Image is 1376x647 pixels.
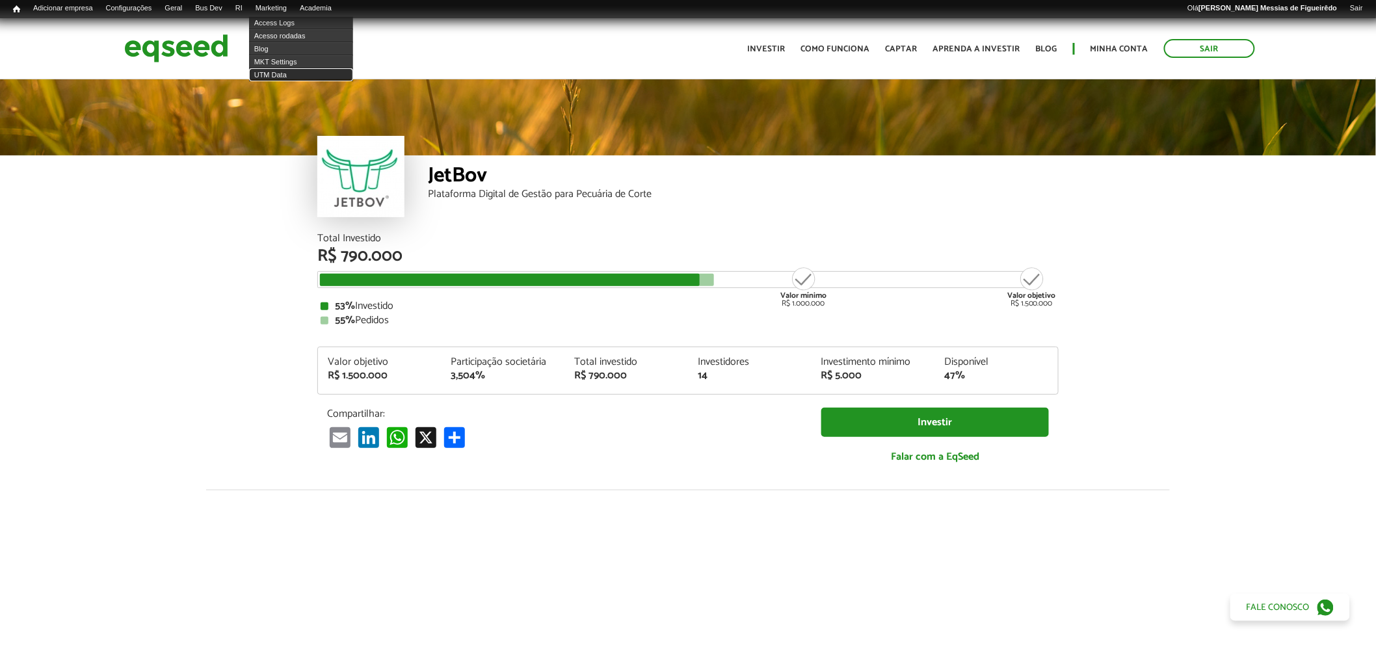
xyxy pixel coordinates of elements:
[1343,3,1369,14] a: Sair
[779,266,828,308] div: R$ 1.000.000
[124,31,228,66] img: EqSeed
[249,3,293,14] a: Marketing
[451,371,555,381] div: 3,504%
[293,3,338,14] a: Academia
[321,301,1055,311] div: Investido
[1164,39,1255,58] a: Sair
[428,189,1059,200] div: Plataforma Digital de Gestão para Pecuária de Corte
[886,45,918,53] a: Captar
[249,16,353,29] a: Access Logs
[574,357,678,367] div: Total investido
[451,357,555,367] div: Participação societária
[698,371,802,381] div: 14
[335,297,355,315] strong: 53%
[99,3,159,14] a: Configurações
[317,233,1059,244] div: Total Investido
[7,3,27,16] a: Início
[328,371,432,381] div: R$ 1.500.000
[1036,45,1057,53] a: Blog
[327,408,802,420] p: Compartilhar:
[698,357,802,367] div: Investidores
[944,357,1048,367] div: Disponível
[1007,266,1056,308] div: R$ 1.500.000
[356,427,382,448] a: LinkedIn
[27,3,99,14] a: Adicionar empresa
[229,3,249,14] a: RI
[748,45,786,53] a: Investir
[442,427,468,448] a: Compartilhar
[328,357,432,367] div: Valor objetivo
[1091,45,1148,53] a: Minha conta
[821,408,1049,437] a: Investir
[189,3,229,14] a: Bus Dev
[413,427,439,448] a: X
[327,427,353,448] a: Email
[1007,289,1056,302] strong: Valor objetivo
[321,315,1055,326] div: Pedidos
[1230,594,1350,621] a: Fale conosco
[1198,4,1337,12] strong: [PERSON_NAME] Messias de Figueirêdo
[317,248,1059,265] div: R$ 790.000
[335,311,355,329] strong: 55%
[944,371,1048,381] div: 47%
[384,427,410,448] a: WhatsApp
[574,371,678,381] div: R$ 790.000
[801,45,870,53] a: Como funciona
[821,443,1049,470] a: Falar com a EqSeed
[13,5,20,14] span: Início
[821,371,925,381] div: R$ 5.000
[1181,3,1343,14] a: Olá[PERSON_NAME] Messias de Figueirêdo
[933,45,1020,53] a: Aprenda a investir
[158,3,189,14] a: Geral
[428,165,1059,189] div: JetBov
[780,289,827,302] strong: Valor mínimo
[821,357,925,367] div: Investimento mínimo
